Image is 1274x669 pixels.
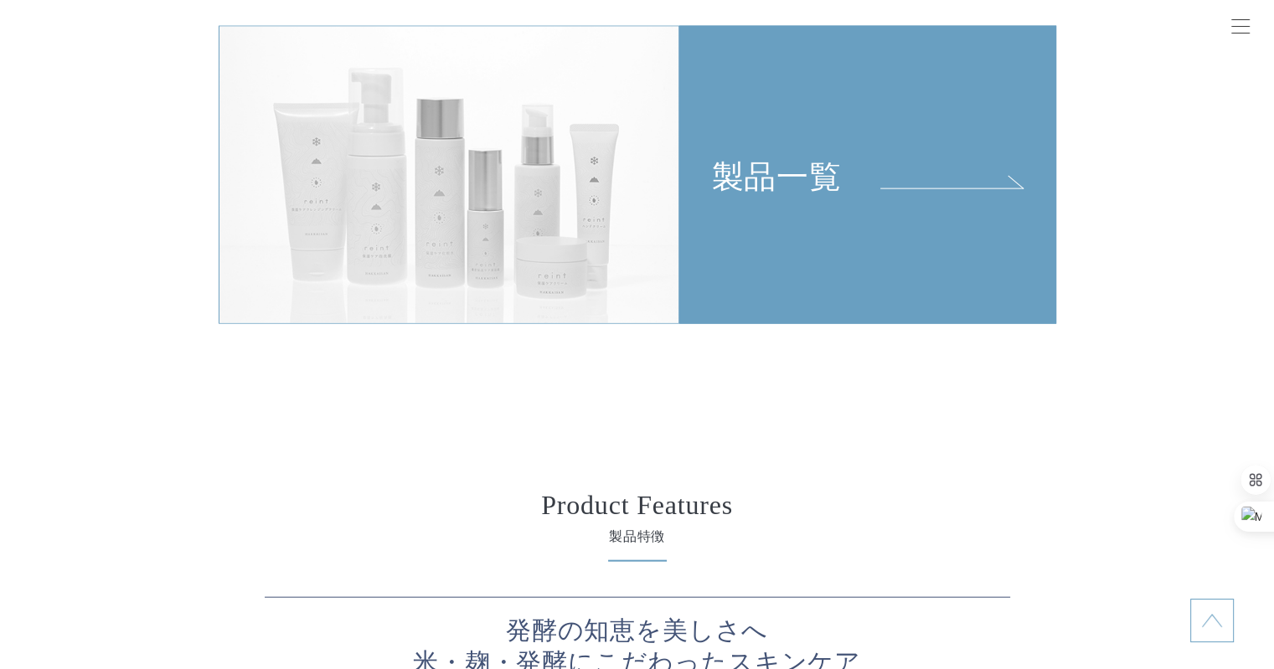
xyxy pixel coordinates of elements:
img: topに戻る [1202,610,1222,630]
a: 製品一覧 [679,26,1056,325]
div: 製品一覧 [680,27,1055,196]
span: 製品特徴 [260,527,1014,547]
img: 製品一覧 [219,26,679,325]
h2: Product Features [260,491,1014,518]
